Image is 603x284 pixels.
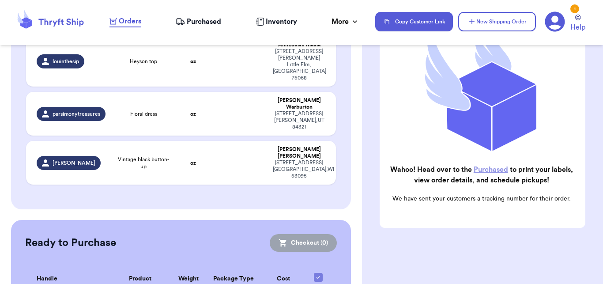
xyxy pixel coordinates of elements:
h2: Ready to Purchase [25,236,116,250]
strong: oz [190,160,196,166]
span: Purchased [187,16,221,27]
span: [PERSON_NAME] [53,159,95,167]
button: New Shipping Order [458,12,536,31]
div: 1 [570,4,579,13]
div: [PERSON_NAME] Warburton [273,97,325,110]
div: More [332,16,359,27]
span: Help [570,22,585,33]
span: Handle [37,274,57,284]
span: Inventory [266,16,297,27]
span: Vintage black button-up [118,156,169,170]
button: Checkout (0) [270,234,337,252]
strong: oz [190,59,196,64]
a: Inventory [256,16,297,27]
a: Help [570,15,585,33]
span: Floral dress [130,110,157,117]
span: parsimonytreasures [53,110,100,117]
a: Purchased [474,166,508,173]
button: Copy Customer Link [375,12,453,31]
p: We have sent your customers a tracking number for their order. [387,194,577,203]
div: [STREET_ADDRESS] [PERSON_NAME] , UT 84321 [273,110,325,130]
a: Orders [109,16,141,27]
div: [STREET_ADDRESS] [GEOGRAPHIC_DATA] , WI 53095 [273,159,325,179]
span: Orders [119,16,141,27]
div: [PERSON_NAME] [PERSON_NAME] [273,146,325,159]
div: [STREET_ADDRESS][PERSON_NAME] Little Elm , [GEOGRAPHIC_DATA] 75068 [273,48,325,81]
span: louinthesip [53,58,79,65]
span: Heyson top [130,58,157,65]
h2: Wahoo! Head over to the to print your labels, view order details, and schedule pickups! [387,164,577,186]
strong: oz [190,111,196,117]
a: Purchased [176,16,221,27]
a: 1 [545,11,565,32]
